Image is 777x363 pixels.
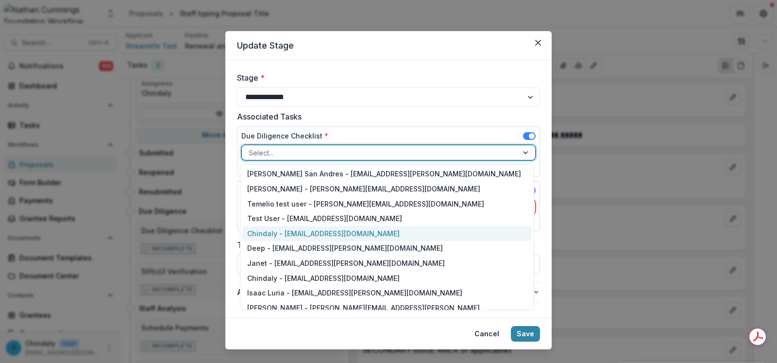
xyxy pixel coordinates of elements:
span: Advanced Configuration [237,286,532,298]
label: Due Diligence Checklist [241,131,328,141]
header: Update Stage [225,31,552,60]
div: Chindaly - [EMAIL_ADDRESS][DOMAIN_NAME] [242,226,532,241]
div: Test User - [EMAIL_ADDRESS][DOMAIN_NAME] [242,211,532,226]
div: [PERSON_NAME] - [PERSON_NAME][EMAIL_ADDRESS][DOMAIN_NAME] [242,181,532,196]
button: Close [530,35,546,51]
label: Stage [237,72,534,84]
div: [PERSON_NAME] San Andres - [EMAIL_ADDRESS][PERSON_NAME][DOMAIN_NAME] [242,167,532,182]
div: Temelio test user - [PERSON_NAME][EMAIL_ADDRESS][DOMAIN_NAME] [242,196,532,211]
button: Cancel [469,326,505,342]
label: Task Due Date [237,239,534,251]
div: Isaac Luria - [EMAIL_ADDRESS][PERSON_NAME][DOMAIN_NAME] [242,285,532,300]
button: Advanced Configuration [237,282,540,302]
div: Janet - [EMAIL_ADDRESS][PERSON_NAME][DOMAIN_NAME] [242,256,532,271]
div: Deep - [EMAIL_ADDRESS][PERSON_NAME][DOMAIN_NAME] [242,241,532,256]
div: Chindaly - [EMAIL_ADDRESS][DOMAIN_NAME] [242,271,532,286]
div: [PERSON_NAME] - [PERSON_NAME][EMAIL_ADDRESS][PERSON_NAME][DOMAIN_NAME] [242,300,532,326]
button: Save [511,326,540,342]
label: Associated Tasks [237,111,534,122]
